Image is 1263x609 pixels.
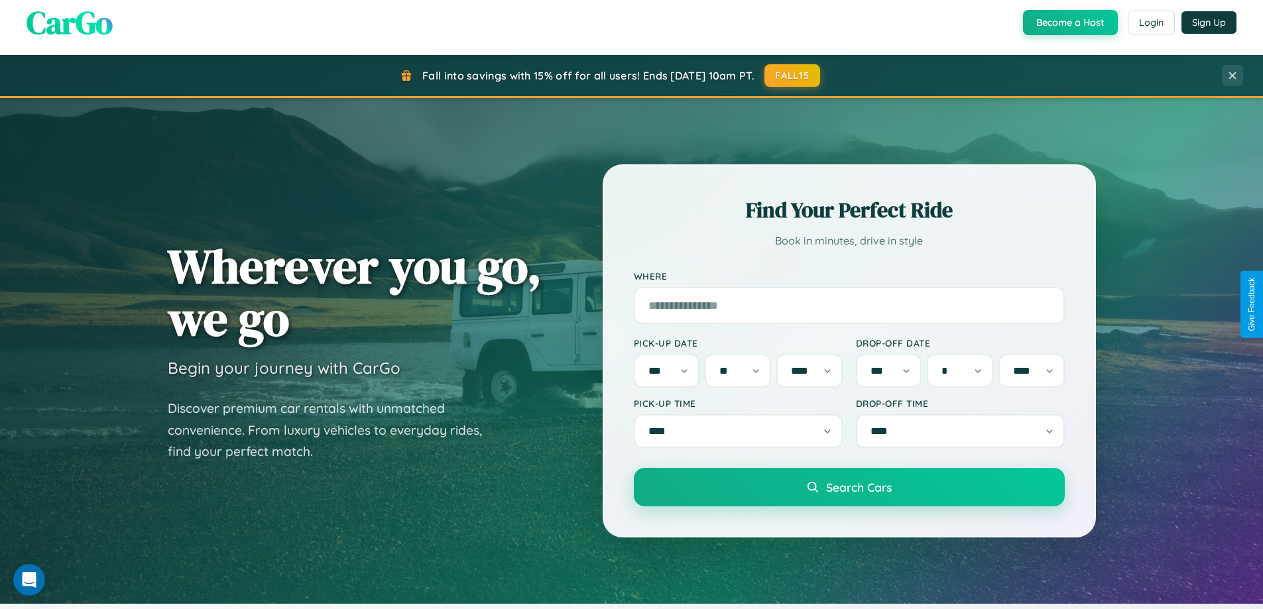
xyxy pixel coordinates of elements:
span: Fall into savings with 15% off for all users! Ends [DATE] 10am PT. [422,69,754,82]
button: Search Cars [634,468,1065,506]
button: Login [1128,11,1175,34]
h1: Wherever you go, we go [168,240,542,345]
label: Where [634,270,1065,282]
div: Give Feedback [1247,278,1256,331]
label: Drop-off Date [856,337,1065,349]
label: Drop-off Time [856,398,1065,409]
p: Discover premium car rentals with unmatched convenience. From luxury vehicles to everyday rides, ... [168,398,499,463]
label: Pick-up Date [634,337,843,349]
h2: Find Your Perfect Ride [634,195,1065,225]
label: Pick-up Time [634,398,843,409]
button: FALL15 [764,64,820,87]
h3: Begin your journey with CarGo [168,358,400,378]
span: CarGo [27,1,113,44]
iframe: Intercom live chat [13,564,45,596]
button: Sign Up [1181,11,1236,34]
p: Book in minutes, drive in style [634,231,1065,250]
button: Become a Host [1023,10,1118,35]
span: Search Cars [826,480,892,494]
